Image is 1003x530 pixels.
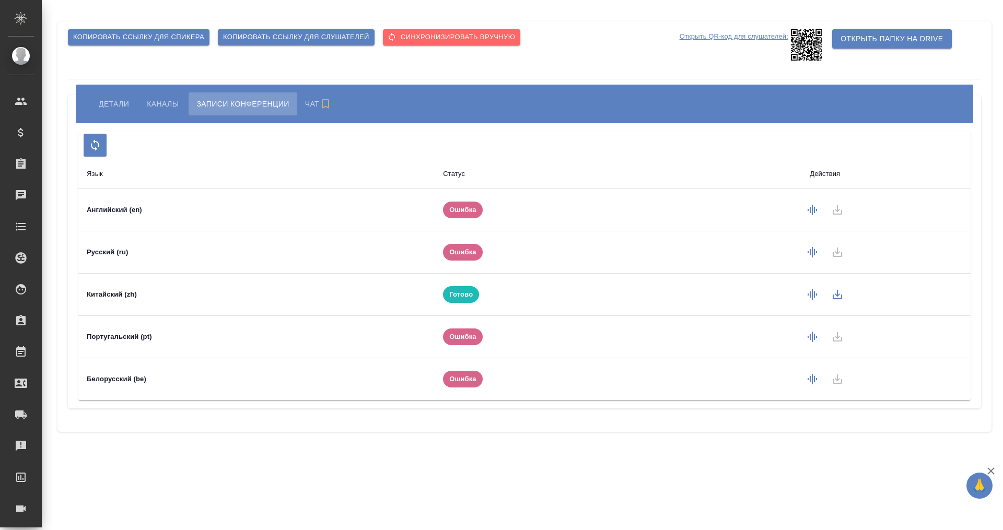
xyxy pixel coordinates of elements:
button: Копировать ссылку для слушателей [218,29,375,45]
button: Сформировать запись [800,197,825,222]
th: Статус [435,159,679,189]
button: Сформировать запись [800,240,825,265]
button: Обновить список [84,134,107,157]
th: Язык [78,159,435,189]
span: Ошибка [443,205,483,215]
button: Копировать ссылку для спикера [68,29,209,45]
button: Открыть папку на Drive [832,29,951,49]
td: Китайский (zh) [78,274,435,316]
span: Готово [443,289,479,300]
span: Cинхронизировать вручную [388,31,515,43]
button: Скачать запись [825,282,850,307]
span: Ошибка [443,374,483,384]
svg: Подписаться [319,98,332,110]
span: Каналы [147,98,179,110]
th: Действия [680,159,971,189]
span: Чат [305,98,334,110]
button: Cинхронизировать вручную [383,29,520,45]
span: Ошибка [443,332,483,342]
td: Английский (en) [78,189,435,231]
span: Открыть папку на Drive [841,32,943,45]
span: Копировать ссылку для спикера [73,31,204,43]
span: 🙏 [971,475,988,497]
span: Записи конференции [196,98,289,110]
span: Копировать ссылку для слушателей [223,31,369,43]
td: Русский (ru) [78,231,435,274]
td: Португальский (pt) [78,316,435,358]
button: Сформировать запись [800,367,825,392]
button: Сформировать запись [800,324,825,349]
td: Белорусский (be) [78,358,435,401]
p: Открыть QR-код для слушателей: [680,29,788,61]
span: Детали [99,98,129,110]
span: Ошибка [443,247,483,257]
button: 🙏 [966,473,993,499]
button: Сформировать запись [800,282,825,307]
